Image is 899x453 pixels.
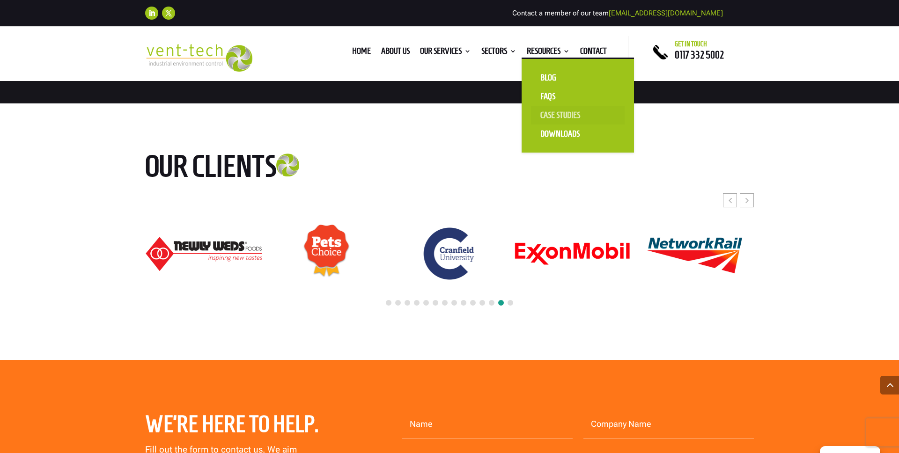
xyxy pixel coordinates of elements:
[402,410,573,439] input: Name
[723,193,737,207] div: Previous slide
[391,223,508,285] div: 20 / 24
[531,106,625,124] a: Case Studies
[637,226,753,281] img: Network Rail logo
[636,226,753,282] div: 22 / 24
[740,193,754,207] div: Next slide
[675,49,724,60] a: 0117 332 5002
[381,48,410,58] a: About us
[512,9,723,17] span: Contact a member of our team
[583,410,754,439] input: Company Name
[352,48,371,58] a: Home
[675,40,707,48] span: Get in touch
[531,68,625,87] a: Blog
[514,242,630,265] img: ExonMobil logo
[303,224,350,283] img: Pets Choice
[268,224,385,284] div: 19 / 24
[531,87,625,106] a: FAQS
[580,48,607,58] a: Contact
[145,44,252,72] img: 2023-09-27T08_35_16.549ZVENT-TECH---Clear-background
[162,7,175,20] a: Follow on X
[419,223,480,284] img: Cranfield University logo
[145,410,340,443] h2: We’re here to help.
[146,237,262,271] img: Newly-Weds_Logo
[420,48,471,58] a: Our Services
[145,150,346,187] h2: Our clients
[481,48,516,58] a: Sectors
[609,9,723,17] a: [EMAIL_ADDRESS][DOMAIN_NAME]
[145,236,262,271] div: 18 / 24
[527,48,570,58] a: Resources
[531,124,625,143] a: Downloads
[145,7,158,20] a: Follow on LinkedIn
[514,241,631,266] div: 21 / 24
